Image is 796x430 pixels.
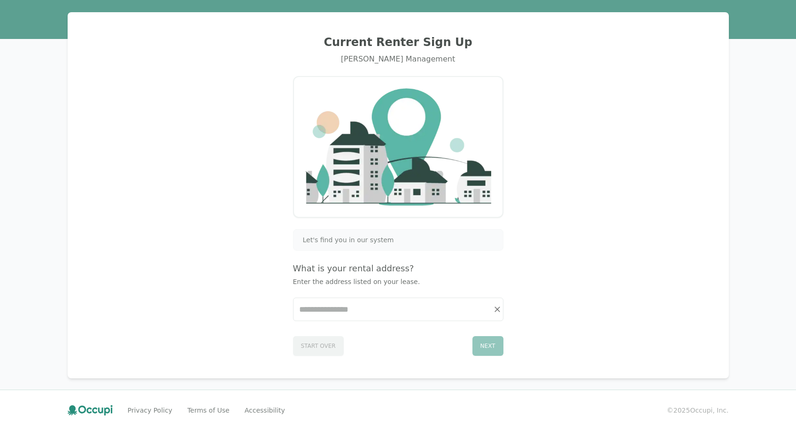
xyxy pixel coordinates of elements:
div: [PERSON_NAME] Management [79,54,718,65]
img: Company Logo [305,88,491,205]
h4: What is your rental address? [293,262,503,275]
a: Terms of Use [187,406,230,415]
h2: Current Renter Sign Up [79,35,718,50]
a: Privacy Policy [128,406,172,415]
button: Clear [491,303,504,316]
span: Let's find you in our system [303,235,394,245]
input: Start typing... [294,298,503,321]
a: Accessibility [245,406,285,415]
p: Enter the address listed on your lease. [293,277,503,286]
small: © 2025 Occupi, Inc. [667,406,729,415]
